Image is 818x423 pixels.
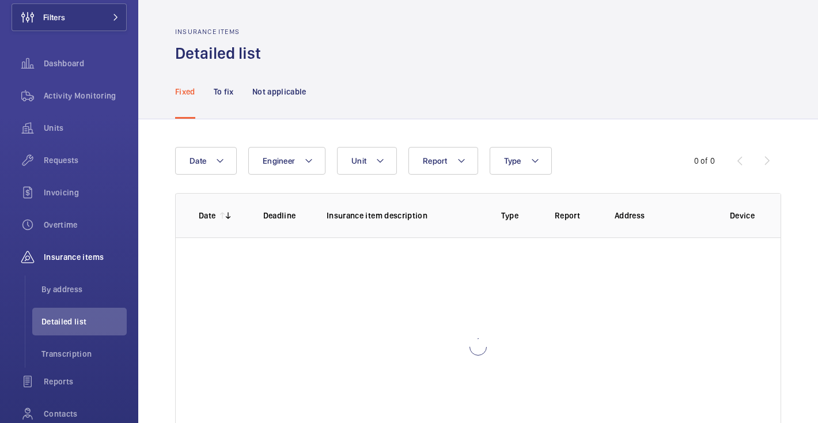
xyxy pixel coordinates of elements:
span: Type [504,156,521,165]
p: Date [199,210,215,221]
div: 0 of 0 [694,155,715,167]
span: Report [423,156,448,165]
span: Requests [44,154,127,166]
span: Contacts [44,408,127,420]
span: Unit [351,156,366,165]
p: Deadline [259,210,300,221]
h2: Insurance items [175,28,268,36]
p: Type [489,210,531,221]
span: Overtime [44,219,127,231]
span: Insurance items [44,251,127,263]
button: Type [490,147,552,175]
button: Engineer [248,147,325,175]
span: Engineer [263,156,295,165]
p: Address [615,210,711,221]
button: Report [408,147,478,175]
span: By address [41,284,127,295]
span: Detailed list [41,316,127,327]
p: Not applicable [252,86,306,97]
button: Date [175,147,237,175]
span: Transcription [41,348,127,360]
p: Report [547,210,588,221]
p: Insurance item description [327,210,481,221]
span: Reports [44,376,127,387]
span: Dashboard [44,58,127,69]
span: Activity Monitoring [44,90,127,101]
h1: Detailed list [175,43,268,64]
button: Unit [337,147,397,175]
span: Invoicing [44,187,127,198]
p: Fixed [175,86,195,97]
p: Device [730,210,798,221]
span: Filters [43,12,65,23]
span: Date [190,156,206,165]
button: Filters [12,3,127,31]
span: Units [44,122,127,134]
p: To fix [214,86,234,97]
